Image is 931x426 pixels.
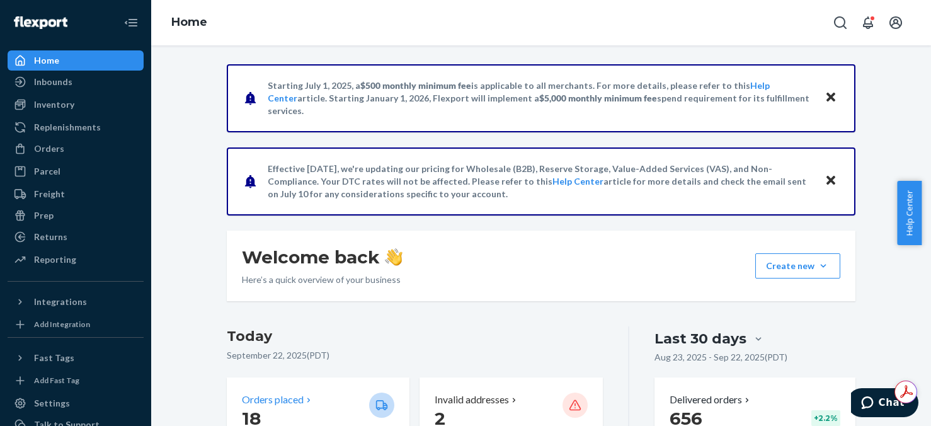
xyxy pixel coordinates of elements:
button: Close [823,89,839,107]
button: Open notifications [855,10,881,35]
div: Orders [34,142,64,155]
p: September 22, 2025 ( PDT ) [227,349,603,362]
div: Inbounds [34,76,72,88]
a: Prep [8,205,144,226]
a: Returns [8,227,144,247]
a: Settings [8,393,144,413]
div: Freight [34,188,65,200]
div: Add Fast Tag [34,375,79,386]
h3: Today [227,326,603,347]
a: Freight [8,184,144,204]
div: + 2.2 % [811,410,840,426]
a: Help Center [552,176,603,187]
button: Delivered orders [670,393,752,407]
p: Starting July 1, 2025, a is applicable to all merchants. For more details, please refer to this a... [268,79,813,117]
button: Fast Tags [8,348,144,368]
div: Home [34,54,59,67]
a: Add Integration [8,317,144,332]
span: $500 monthly minimum fee [360,80,471,91]
button: Create new [755,253,840,279]
a: Replenishments [8,117,144,137]
div: Replenishments [34,121,101,134]
div: Add Integration [34,319,90,330]
button: Close Navigation [118,10,144,35]
p: Here’s a quick overview of your business [242,273,403,286]
img: hand-wave emoji [385,248,403,266]
div: Parcel [34,165,60,178]
button: Help Center [897,181,922,245]
p: Effective [DATE], we're updating our pricing for Wholesale (B2B), Reserve Storage, Value-Added Se... [268,163,813,200]
span: $5,000 monthly minimum fee [539,93,657,103]
button: Close [823,172,839,190]
div: Prep [34,209,54,222]
button: Integrations [8,292,144,312]
a: Reporting [8,250,144,270]
a: Home [8,50,144,71]
div: Last 30 days [654,329,746,348]
p: Aug 23, 2025 - Sep 22, 2025 ( PDT ) [654,351,787,364]
a: Orders [8,139,144,159]
div: Settings [34,397,70,410]
iframe: Opens a widget where you can chat to one of our agents [851,388,918,420]
img: Flexport logo [14,16,67,29]
p: Orders placed [242,393,304,407]
div: Reporting [34,253,76,266]
a: Parcel [8,161,144,181]
div: Integrations [34,296,87,308]
h1: Welcome back [242,246,403,268]
div: Inventory [34,98,74,111]
button: Open Search Box [828,10,853,35]
a: Add Fast Tag [8,373,144,388]
a: Inbounds [8,72,144,92]
a: Inventory [8,95,144,115]
button: Open account menu [883,10,908,35]
a: Home [171,15,207,29]
p: Invalid addresses [435,393,509,407]
div: Fast Tags [34,352,74,364]
ol: breadcrumbs [161,4,217,41]
div: Returns [34,231,67,243]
